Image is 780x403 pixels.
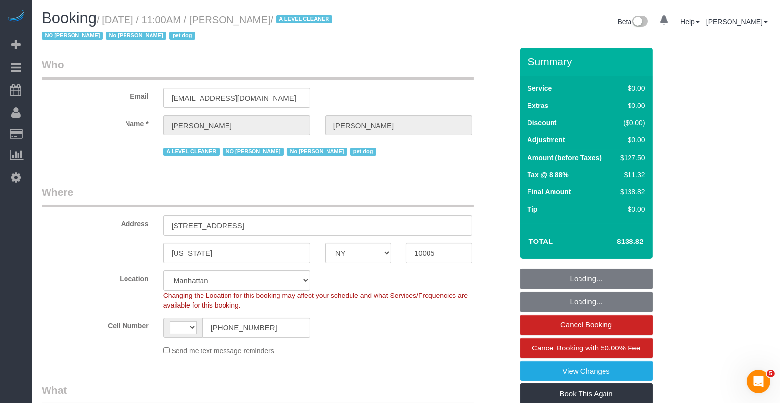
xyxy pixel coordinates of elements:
[528,101,549,110] label: Extras
[34,88,156,101] label: Email
[42,32,103,40] span: NO [PERSON_NAME]
[163,292,468,309] span: Changing the Location for this booking may affect your schedule and what Services/Frequencies are...
[163,148,220,156] span: A LEVEL CLEANER
[528,56,648,67] h3: Summary
[406,243,472,263] input: Zip Code
[616,135,645,145] div: $0.00
[616,101,645,110] div: $0.00
[42,9,97,27] span: Booking
[34,318,156,331] label: Cell Number
[169,32,195,40] span: pet dog
[532,344,640,352] span: Cancel Booking with 50.00% Fee
[616,118,645,128] div: ($0.00)
[616,83,645,93] div: $0.00
[42,14,335,42] small: / [DATE] / 11:00AM / [PERSON_NAME]
[631,16,648,28] img: New interface
[163,243,310,263] input: City
[163,88,310,108] input: Email
[706,18,768,26] a: [PERSON_NAME]
[618,18,648,26] a: Beta
[528,170,569,180] label: Tax @ 8.88%
[529,237,553,245] strong: Total
[616,153,645,162] div: $127.50
[171,347,274,355] span: Send me text message reminders
[6,10,25,24] img: Automaid Logo
[42,57,474,80] legend: Who
[747,370,770,393] iframe: Intercom live chat
[528,153,602,162] label: Amount (before Taxes)
[680,18,700,26] a: Help
[528,204,538,214] label: Tip
[163,115,310,135] input: First Name
[325,115,472,135] input: Last Name
[34,215,156,229] label: Address
[528,135,565,145] label: Adjustment
[528,118,557,128] label: Discount
[350,148,376,156] span: pet dog
[767,370,775,377] span: 5
[202,318,310,338] input: Cell Number
[287,148,347,156] span: No [PERSON_NAME]
[520,315,653,335] a: Cancel Booking
[528,187,571,197] label: Final Amount
[520,338,653,358] a: Cancel Booking with 50.00% Fee
[42,185,474,207] legend: Where
[34,115,156,129] label: Name *
[520,361,653,381] a: View Changes
[616,170,645,180] div: $11.32
[616,187,645,197] div: $138.82
[106,32,166,40] span: No [PERSON_NAME]
[276,15,332,23] span: A LEVEL CLEANER
[587,238,643,246] h4: $138.82
[34,270,156,284] label: Location
[528,83,552,93] label: Service
[616,204,645,214] div: $0.00
[223,148,284,156] span: NO [PERSON_NAME]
